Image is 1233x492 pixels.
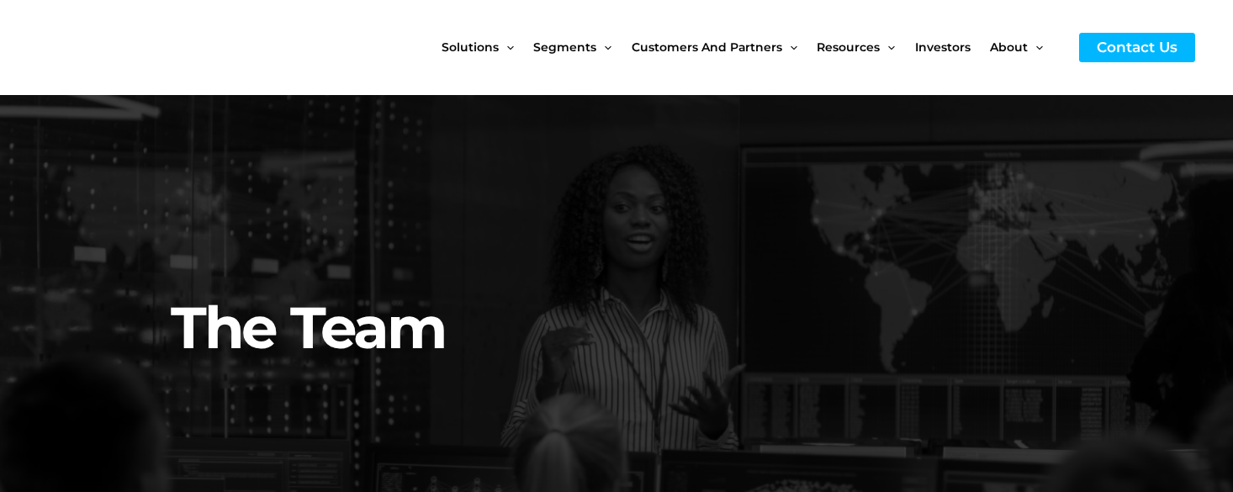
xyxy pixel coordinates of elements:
[442,12,1062,82] nav: Site Navigation: New Main Menu
[499,12,514,82] span: Menu Toggle
[29,13,231,82] img: CyberCatch
[442,12,499,82] span: Solutions
[1028,12,1043,82] span: Menu Toggle
[1079,33,1195,62] a: Contact Us
[880,12,895,82] span: Menu Toggle
[632,12,782,82] span: Customers and Partners
[817,12,880,82] span: Resources
[915,12,990,82] a: Investors
[171,140,1075,366] h2: The Team
[782,12,797,82] span: Menu Toggle
[990,12,1028,82] span: About
[596,12,611,82] span: Menu Toggle
[533,12,596,82] span: Segments
[915,12,971,82] span: Investors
